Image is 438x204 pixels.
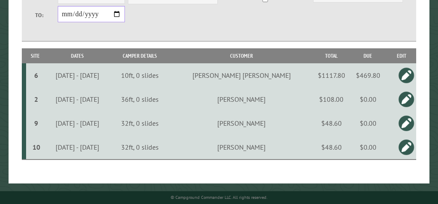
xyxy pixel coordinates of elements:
[314,111,349,135] td: $48.60
[45,119,109,127] div: [DATE] - [DATE]
[44,48,111,63] th: Dates
[169,48,314,63] th: Customer
[349,87,388,111] td: $0.00
[111,87,169,111] td: 36ft, 0 slides
[30,143,43,151] div: 10
[111,63,169,87] td: 10ft, 0 slides
[169,111,314,135] td: [PERSON_NAME]
[314,135,349,160] td: $48.60
[349,48,388,63] th: Due
[111,48,169,63] th: Camper Details
[169,135,314,160] td: [PERSON_NAME]
[111,111,169,135] td: 32ft, 0 slides
[171,195,267,200] small: © Campground Commander LLC. All rights reserved.
[45,95,109,103] div: [DATE] - [DATE]
[169,87,314,111] td: [PERSON_NAME]
[26,48,44,63] th: Site
[169,63,314,87] td: [PERSON_NAME] [PERSON_NAME]
[349,63,388,87] td: $469.80
[30,71,43,80] div: 6
[349,111,388,135] td: $0.00
[30,119,43,127] div: 9
[388,48,416,63] th: Edit
[314,87,349,111] td: $108.00
[349,135,388,160] td: $0.00
[30,95,43,103] div: 2
[45,71,109,80] div: [DATE] - [DATE]
[45,143,109,151] div: [DATE] - [DATE]
[111,135,169,160] td: 32ft, 0 slides
[314,48,349,63] th: Total
[314,63,349,87] td: $1117.80
[35,11,58,19] label: To:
